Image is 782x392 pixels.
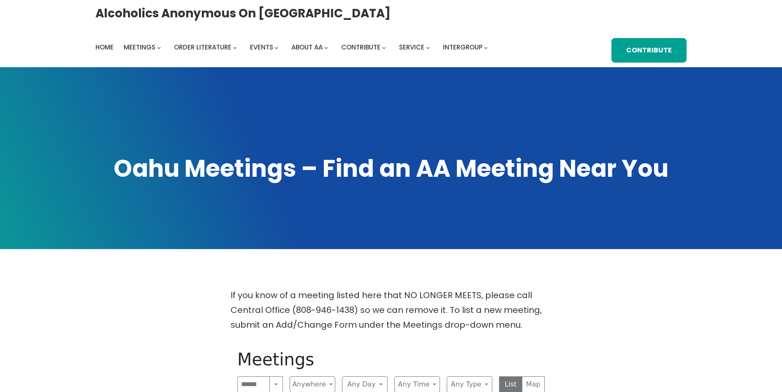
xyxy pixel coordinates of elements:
[341,41,380,53] a: Contribute
[124,43,155,52] span: Meetings
[611,38,687,63] a: Contribute
[95,41,491,53] nav: Intergroup
[250,43,273,52] span: Events
[124,41,155,53] a: Meetings
[95,3,391,24] a: Alcoholics Anonymous on [GEOGRAPHIC_DATA]
[233,46,237,49] button: Order Literature submenu
[95,43,114,52] span: Home
[291,43,323,52] span: About AA
[174,43,231,52] span: Order Literature
[484,46,488,49] button: Intergroup submenu
[274,46,278,49] button: Events submenu
[95,41,114,53] a: Home
[231,288,551,332] p: If you know of a meeting listed here that NO LONGER MEETS, please call Central Office (808-946-14...
[443,43,483,52] span: Intergroup
[324,46,328,49] button: About AA submenu
[341,43,380,52] span: Contribute
[250,41,273,53] a: Events
[399,41,424,53] a: Service
[291,41,323,53] a: About AA
[426,46,430,49] button: Service submenu
[237,349,545,370] h1: Meetings
[399,43,424,52] span: Service
[443,41,483,53] a: Intergroup
[157,46,161,49] button: Meetings submenu
[382,46,386,49] button: Contribute submenu
[95,153,687,185] h1: Oahu Meetings – Find an AA Meeting Near You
